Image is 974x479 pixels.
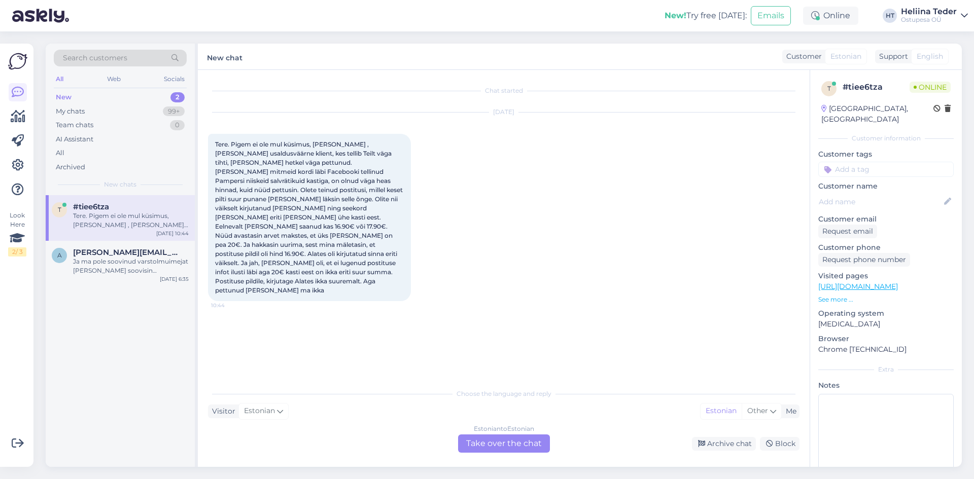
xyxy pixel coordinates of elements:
div: [DATE] [208,107,799,117]
div: Heliina Teder [901,8,957,16]
div: Online [803,7,858,25]
div: Visitor [208,406,235,417]
div: Request email [818,225,877,238]
div: Try free [DATE]: [665,10,747,22]
span: Estonian [244,406,275,417]
div: Support [875,51,908,62]
span: #tiee6tza [73,202,109,211]
div: AI Assistant [56,134,93,144]
div: Take over the chat [458,434,550,453]
div: Tere. Pigem ei ole mul küsimus, [PERSON_NAME] , [PERSON_NAME] usaldusväärne klient, kes tellib Te... [73,211,189,230]
span: Tere. Pigem ei ole mul küsimus, [PERSON_NAME] , [PERSON_NAME] usaldusväärne klient, kes tellib Te... [215,140,404,294]
span: Other [747,406,768,415]
div: 2 [170,92,185,102]
p: Operating system [818,308,954,319]
button: Emails [751,6,791,25]
span: New chats [104,180,136,189]
div: Ja ma pole soovinud varstolmuimejat [PERSON_NAME] soovisin kuivatusresti. [73,257,189,275]
div: Estonian [701,403,742,419]
a: Heliina TederOstupesa OÜ [901,8,968,24]
input: Add name [819,196,942,207]
div: Archived [56,162,85,172]
p: [MEDICAL_DATA] [818,319,954,329]
span: Estonian [830,51,861,62]
p: Customer name [818,181,954,192]
div: 0 [170,120,185,130]
div: 2 / 3 [8,247,26,256]
div: [DATE] 6:35 [160,275,189,283]
div: Extra [818,365,954,374]
div: New [56,92,72,102]
b: New! [665,11,686,20]
div: Socials [162,72,187,86]
span: Online [910,82,951,93]
span: t [58,206,61,213]
p: Customer email [818,214,954,225]
div: Request phone number [818,253,910,267]
div: Choose the language and reply [208,389,799,398]
div: Customer information [818,134,954,143]
div: [DATE] 10:44 [156,230,189,237]
div: Archive chat [692,437,756,451]
div: Look Here [8,211,26,256]
div: My chats [56,106,85,117]
div: HT [883,9,897,23]
div: # tiee6tza [843,81,910,93]
div: Estonian to Estonian [474,424,534,433]
p: Visited pages [818,271,954,281]
span: Search customers [63,53,127,63]
div: All [56,148,64,158]
span: a [57,251,62,259]
img: Askly Logo [8,52,27,71]
div: All [54,72,65,86]
input: Add a tag [818,162,954,177]
div: Team chats [56,120,93,130]
div: Me [782,406,796,417]
span: English [917,51,943,62]
div: 99+ [163,106,185,117]
div: Block [760,437,799,451]
p: Customer phone [818,242,954,253]
a: [URL][DOMAIN_NAME] [818,282,898,291]
div: Customer [782,51,822,62]
p: See more ... [818,295,954,304]
p: Chrome [TECHNICAL_ID] [818,344,954,355]
p: Notes [818,380,954,391]
div: Web [105,72,123,86]
span: 10:44 [211,302,249,309]
span: agnes.raudsepp.001@mail.ee [73,248,179,257]
div: Chat started [208,86,799,95]
span: t [827,85,831,92]
p: Customer tags [818,149,954,160]
label: New chat [207,50,242,63]
div: Ostupesa OÜ [901,16,957,24]
p: Browser [818,334,954,344]
div: [GEOGRAPHIC_DATA], [GEOGRAPHIC_DATA] [821,103,933,125]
